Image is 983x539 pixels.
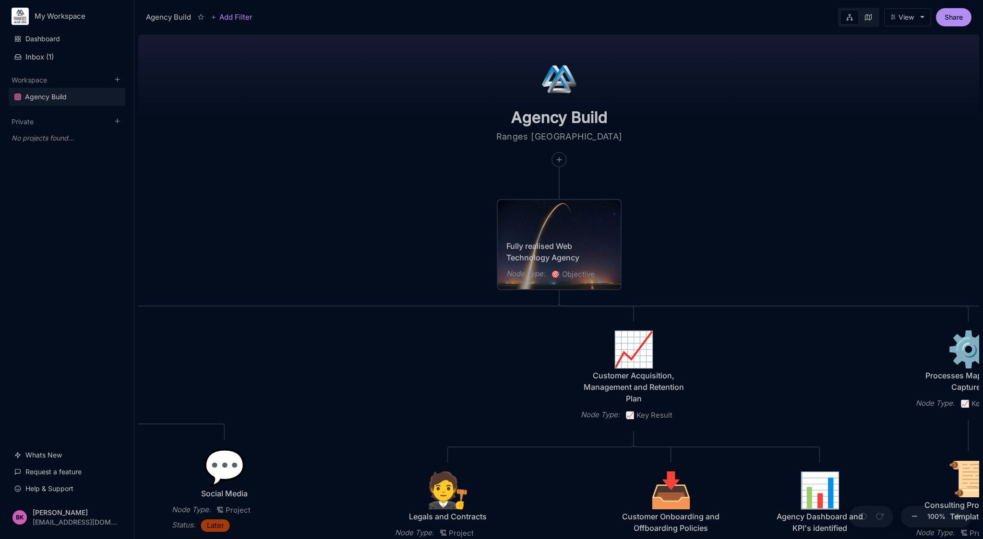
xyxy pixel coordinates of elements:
div: Status : [172,519,195,531]
div: 💬 [172,449,277,484]
div: Agency Dashboard and KPI's identified [767,511,873,534]
button: My Workspace [12,8,122,25]
i: 📈 [960,399,971,408]
img: icon [542,62,576,96]
i: 🏗 [216,505,226,515]
span: Later [207,520,224,531]
div: Fully realised Web Technology Agency [506,240,612,263]
div: BK [12,510,27,525]
div: View [899,13,914,21]
a: Help & Support [9,480,125,498]
button: 100% [925,506,948,528]
div: Private [9,127,125,150]
div: Social Media [172,488,277,499]
i: 🏗 [440,528,449,538]
a: Dashboard [9,30,125,48]
div: Agency Build [146,12,191,23]
div: Node Type : [395,527,434,539]
div: Customer Onboarding and Offboarding Policies [618,511,724,534]
button: View [884,8,931,26]
div: Node Type : [581,409,620,421]
div: [PERSON_NAME] [33,509,117,516]
div: My Workspace [35,12,107,21]
div: 🧑‍⚖️ [395,472,501,507]
button: Workspace [12,76,47,84]
div: [EMAIL_ADDRESS][DOMAIN_NAME] [33,518,117,526]
span: Key Result [625,410,672,421]
a: Agency Build [9,88,125,106]
div: 📊 [767,472,873,507]
i: 🎯 [551,269,562,279]
div: Node Type : [506,268,545,280]
div: Node Type : [172,504,211,516]
span: Project [216,504,251,516]
div: 📥️ [618,472,724,507]
span: Add Filter [216,12,252,23]
button: Private [12,117,34,126]
button: Add Filter [211,12,252,23]
div: Node Type : [916,527,955,539]
div: 📈 [581,331,686,366]
div: Customer Acquisition, Management and Retention Plan [581,370,686,404]
button: Inbox (1) [9,48,125,65]
button: Share [936,8,971,26]
i: 📈 [625,410,636,420]
a: Request a feature [9,463,125,481]
div: Legals and Contracts [395,511,501,522]
div: Workspace [9,85,125,110]
i: 🏗 [960,528,970,538]
span: Project [440,527,474,539]
div: Fully realised Web Technology AgencyNode Type:🎯Objective [496,199,622,291]
a: Whats New [9,446,125,464]
textarea: Ranges [GEOGRAPHIC_DATA] [463,131,655,142]
div: Agency Build [25,91,67,103]
div: No projects found... [9,129,125,147]
div: iconRanges [GEOGRAPHIC_DATA] [447,31,671,168]
span: Objective [551,269,595,280]
div: 📈Customer Acquisition, Management and Retention PlanNode Type:📈Key Result [571,321,696,432]
div: Node Type : [916,398,955,409]
button: BK[PERSON_NAME][EMAIL_ADDRESS][DOMAIN_NAME] [9,503,125,531]
div: Agency Build [9,88,125,106]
